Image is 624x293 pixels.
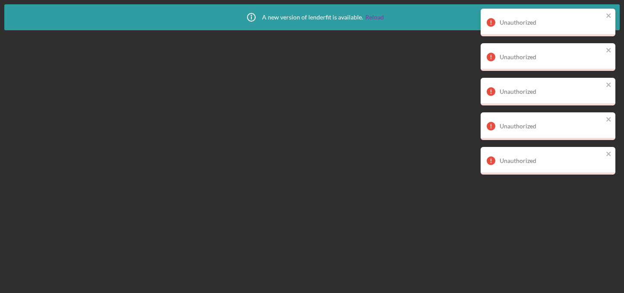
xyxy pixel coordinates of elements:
[241,6,384,28] div: A new version of lenderfit is available.
[606,81,612,89] button: close
[500,54,603,61] div: Unauthorized
[500,157,603,164] div: Unauthorized
[606,12,612,20] button: close
[500,19,603,26] div: Unauthorized
[500,123,603,130] div: Unauthorized
[606,116,612,124] button: close
[500,88,603,95] div: Unauthorized
[606,150,612,159] button: close
[606,47,612,55] button: close
[365,14,384,21] a: Reload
